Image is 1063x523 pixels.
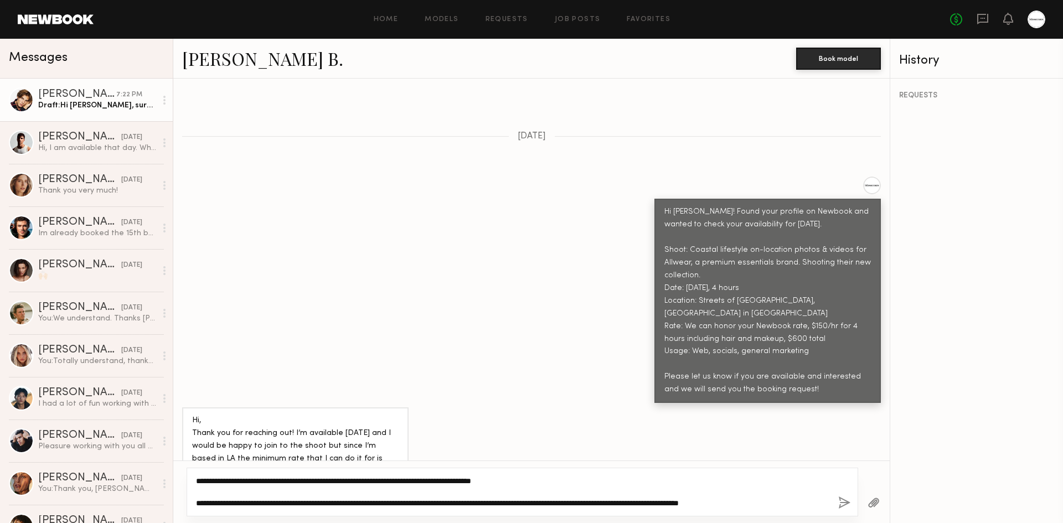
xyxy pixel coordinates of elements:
[38,398,156,409] div: I had a lot of fun working with you and the team [DATE]. Thank you for the opportunity!
[374,16,399,23] a: Home
[38,313,156,324] div: You: We understand. Thanks [PERSON_NAME]!
[38,260,121,271] div: [PERSON_NAME]
[121,473,142,484] div: [DATE]
[796,48,881,70] button: Book model
[38,228,156,239] div: Im already booked the 15th but can do any other day that week. Could we do 13,14, 16, or 17? Let ...
[664,206,871,396] div: Hi [PERSON_NAME]! Found your profile on Newbook and wanted to check your availability for [DATE]....
[38,387,121,398] div: [PERSON_NAME]
[899,54,1054,67] div: History
[121,218,142,228] div: [DATE]
[121,431,142,441] div: [DATE]
[38,441,156,452] div: Pleasure working with you all had a blast!
[38,143,156,153] div: Hi, I am available that day. What is the brand and usage? Thank you!
[38,430,121,441] div: [PERSON_NAME]
[38,345,121,356] div: [PERSON_NAME]
[38,132,121,143] div: [PERSON_NAME]
[899,92,1054,100] div: REQUESTS
[38,473,121,484] div: [PERSON_NAME]
[38,89,116,100] div: [PERSON_NAME] B.
[38,185,156,196] div: Thank you very much!
[121,388,142,398] div: [DATE]
[182,46,343,70] a: [PERSON_NAME] B.
[38,356,156,366] div: You: Totally understand, thanks [PERSON_NAME]!
[38,271,156,281] div: 🙌🏻
[116,90,142,100] div: 7:22 PM
[121,345,142,356] div: [DATE]
[627,16,670,23] a: Favorites
[38,302,121,313] div: [PERSON_NAME]
[121,132,142,143] div: [DATE]
[38,174,121,185] div: [PERSON_NAME]
[121,303,142,313] div: [DATE]
[425,16,458,23] a: Models
[9,51,68,64] span: Messages
[38,484,156,494] div: You: Thank you, [PERSON_NAME]!
[555,16,601,23] a: Job Posts
[796,53,881,63] a: Book model
[486,16,528,23] a: Requests
[192,415,399,516] div: Hi, Thank you for reaching out! I’m available [DATE] and I would be happy to join to the shoot bu...
[38,100,156,111] div: Draft: Hi [PERSON_NAME], sure we can do that. Sending you the booking request now.
[38,217,121,228] div: [PERSON_NAME]
[518,132,546,141] span: [DATE]
[121,260,142,271] div: [DATE]
[121,175,142,185] div: [DATE]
